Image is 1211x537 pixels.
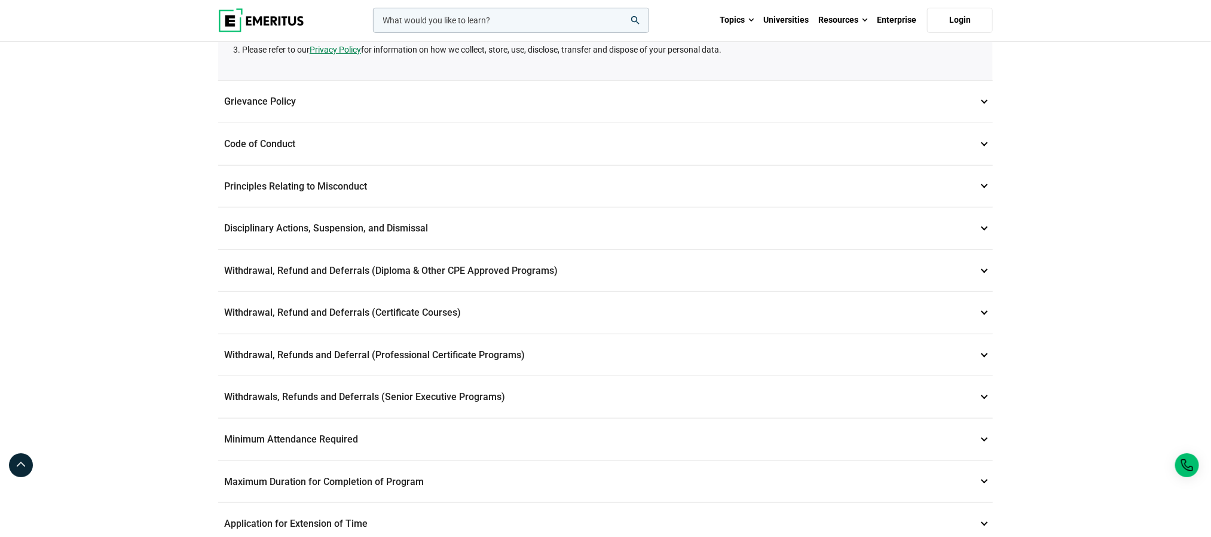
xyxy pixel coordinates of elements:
[218,166,993,208] p: Principles Relating to Misconduct
[218,376,993,418] p: Withdrawals, Refunds and Deferrals (Senior Executive Programs)
[218,334,993,376] p: Withdrawal, Refunds and Deferral (Professional Certificate Programs)
[218,208,993,249] p: Disciplinary Actions, Suspension, and Dismissal
[218,81,993,123] p: Grievance Policy
[310,43,361,56] a: Privacy Policy
[218,123,993,165] p: Code of Conduct
[218,292,993,334] p: Withdrawal, Refund and Deferrals (Certificate Courses)
[218,461,993,503] p: Maximum Duration for Completion of Program
[218,419,993,460] p: Minimum Attendance Required
[218,250,993,292] p: Withdrawal, Refund and Deferrals (Diploma & Other CPE Approved Programs)
[373,8,649,33] input: woocommerce-product-search-field-0
[927,8,993,33] a: Login
[242,43,981,56] li: Please refer to our for information on how we collect, store, use, disclose, transfer and dispose...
